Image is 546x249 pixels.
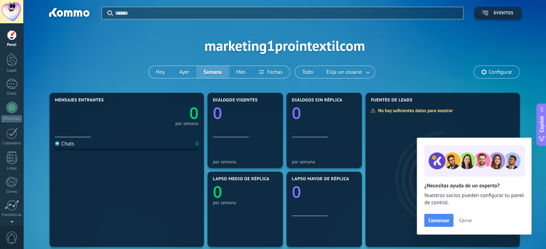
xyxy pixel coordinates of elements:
[189,102,199,124] text: 0
[1,141,22,146] div: Calendario
[213,177,270,182] span: Lapso medio de réplica
[538,116,545,132] span: Copilot
[474,7,522,19] button: Eventos
[1,213,22,217] div: Estadísticas
[325,67,364,77] span: Elija un usuario
[292,159,356,164] div: por semana
[295,66,321,78] button: Todo
[292,98,342,103] span: Diálogos sin réplica
[424,214,453,227] button: Comenzar
[292,102,301,124] text: 0
[371,98,412,103] span: Fuentes de leads
[196,140,199,147] div: 0
[55,140,74,147] div: Chats
[213,200,277,205] div: por semana
[172,66,196,78] button: Ayer
[229,66,253,78] button: Mes
[213,181,222,203] text: 0
[1,115,22,122] div: WhatsApp
[213,159,277,164] div: por semana
[1,190,22,194] div: Correo
[175,122,199,125] div: por semana
[213,98,258,103] span: Diálogos vigentes
[196,66,229,78] button: Semana
[55,141,60,146] img: Chats
[1,43,22,47] div: Panel
[428,218,449,223] span: Comenzar
[55,98,104,103] span: Mensajes entrantes
[459,218,472,223] span: Cerrar
[252,66,289,78] button: Fechas
[456,215,475,226] button: Cerrar
[489,69,512,75] span: Configurar
[1,91,22,96] div: Chats
[424,182,524,189] h2: ¿Necesitas ayuda de un experto?
[149,66,172,78] button: Hoy
[370,107,458,114] div: No hay suficientes datos para mostrar
[127,102,199,124] a: 0
[1,68,22,73] div: Leads
[213,102,222,124] text: 0
[292,181,301,203] text: 0
[292,177,349,182] span: Lapso mayor de réplica
[424,192,524,206] span: Nuestros socios pueden configurar tu panel de control.
[1,166,22,171] div: Listas
[494,11,513,16] span: Eventos
[321,66,375,78] button: Elija un usuario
